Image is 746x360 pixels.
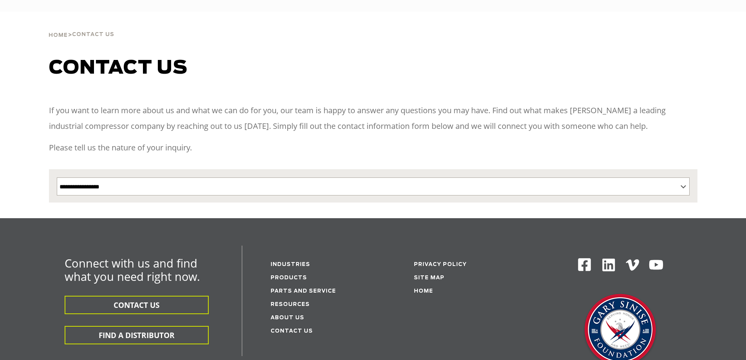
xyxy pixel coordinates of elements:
[626,259,639,271] img: Vimeo
[271,275,307,280] a: Products
[648,257,664,273] img: Youtube
[577,257,592,272] img: Facebook
[49,59,188,78] span: Contact us
[49,140,697,156] p: Please tell us the nature of your inquiry.
[601,257,616,273] img: Linkedin
[271,329,313,334] a: Contact Us
[414,289,433,294] a: Home
[65,255,200,284] span: Connect with us and find what you need right now.
[49,33,68,38] span: Home
[49,12,114,42] div: >
[271,262,310,267] a: Industries
[414,275,444,280] a: Site Map
[65,326,209,344] button: FIND A DISTRIBUTOR
[49,31,68,38] a: Home
[271,302,310,307] a: Resources
[49,103,697,134] p: If you want to learn more about us and what we can do for you, our team is happy to answer any qu...
[65,296,209,314] button: CONTACT US
[414,262,467,267] a: Privacy Policy
[271,289,336,294] a: Parts and service
[271,315,304,320] a: About Us
[72,32,114,37] span: Contact Us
